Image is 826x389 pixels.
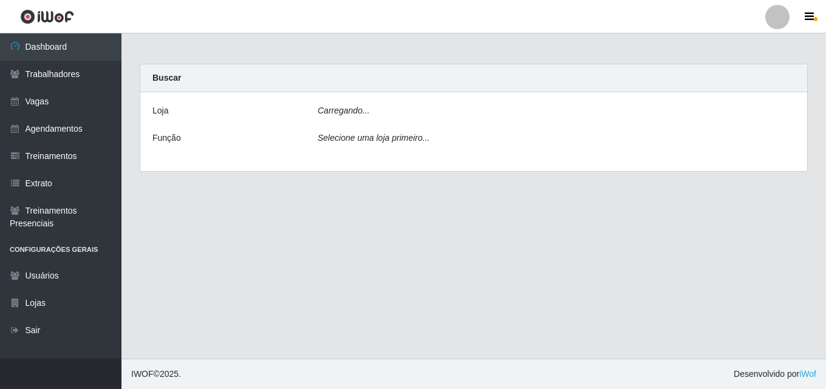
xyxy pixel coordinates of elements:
[131,369,154,379] span: IWOF
[152,104,168,117] label: Loja
[318,106,370,115] i: Carregando...
[131,368,181,381] span: © 2025 .
[152,132,181,144] label: Função
[20,9,74,24] img: CoreUI Logo
[152,73,181,83] strong: Buscar
[734,368,816,381] span: Desenvolvido por
[318,133,429,143] i: Selecione uma loja primeiro...
[799,369,816,379] a: iWof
